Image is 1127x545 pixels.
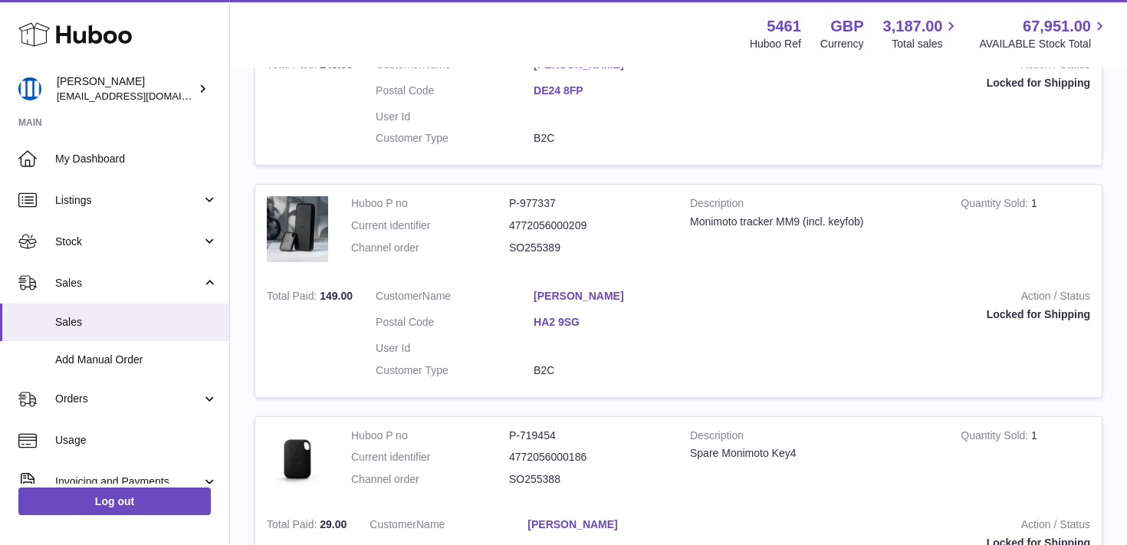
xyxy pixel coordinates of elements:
span: My Dashboard [55,152,218,166]
strong: Action / Status [708,517,1090,536]
dd: SO255388 [509,472,667,487]
a: 3,187.00 Total sales [883,16,961,51]
div: Spare Monimoto Key4 [690,446,938,461]
dd: B2C [534,131,692,146]
img: oksana@monimoto.com [18,77,41,100]
dt: Channel order [351,472,509,487]
strong: Action / Status [715,289,1090,307]
img: 1712818038.jpg [267,196,328,262]
dd: P-719454 [509,428,667,443]
td: 1 [949,185,1102,277]
dt: Huboo P no [351,196,509,211]
dt: Postal Code [376,315,534,333]
dd: 4772056000209 [509,218,667,233]
a: 67,951.00 AVAILABLE Stock Total [979,16,1109,51]
dt: Customer Type [376,363,534,378]
dt: Huboo P no [351,428,509,443]
span: 149.00 [320,290,353,302]
div: [PERSON_NAME] [57,74,195,103]
span: 3,187.00 [883,16,943,37]
strong: Total Paid [267,518,320,534]
dd: SO255389 [509,241,667,255]
dt: Name [370,517,527,536]
span: Add Manual Order [55,353,218,367]
span: Customer [370,518,416,530]
td: 1 [949,417,1102,507]
dd: B2C [534,363,692,378]
div: Huboo Ref [750,37,801,51]
span: Sales [55,315,218,330]
a: HA2 9SG [534,315,692,330]
a: [PERSON_NAME] [527,517,685,532]
div: Monimoto tracker MM9 (incl. keyfob) [690,215,938,229]
span: Usage [55,433,218,448]
a: Log out [18,488,211,515]
img: 1676984517.jpeg [267,428,328,490]
dt: Channel order [351,241,509,255]
span: Orders [55,392,202,406]
strong: Quantity Sold [961,429,1031,445]
strong: Description [690,428,938,447]
strong: GBP [830,16,863,37]
dt: Customer Type [376,131,534,146]
a: DE24 8FP [534,84,692,98]
strong: 5461 [767,16,801,37]
dt: User Id [376,110,534,124]
span: Total sales [892,37,960,51]
div: Currency [820,37,864,51]
span: [EMAIL_ADDRESS][DOMAIN_NAME] [57,90,225,102]
span: AVAILABLE Stock Total [979,37,1109,51]
strong: Quantity Sold [961,197,1031,213]
dt: Name [376,289,534,307]
span: 149.00 [320,58,353,71]
div: Locked for Shipping [715,76,1090,90]
span: Customer [376,290,422,302]
span: 29.00 [320,518,347,530]
dt: Current identifier [351,450,509,465]
div: Locked for Shipping [715,307,1090,322]
span: Customer [376,58,422,71]
span: Listings [55,193,202,208]
dt: Current identifier [351,218,509,233]
span: Invoicing and Payments [55,474,202,489]
span: Stock [55,235,202,249]
span: 67,951.00 [1023,16,1091,37]
strong: Total Paid [267,290,320,306]
strong: Description [690,196,938,215]
span: Sales [55,276,202,291]
dd: P-977337 [509,196,667,211]
a: [PERSON_NAME] [534,289,692,304]
dt: User Id [376,341,534,356]
dd: 4772056000186 [509,450,667,465]
dt: Postal Code [376,84,534,102]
